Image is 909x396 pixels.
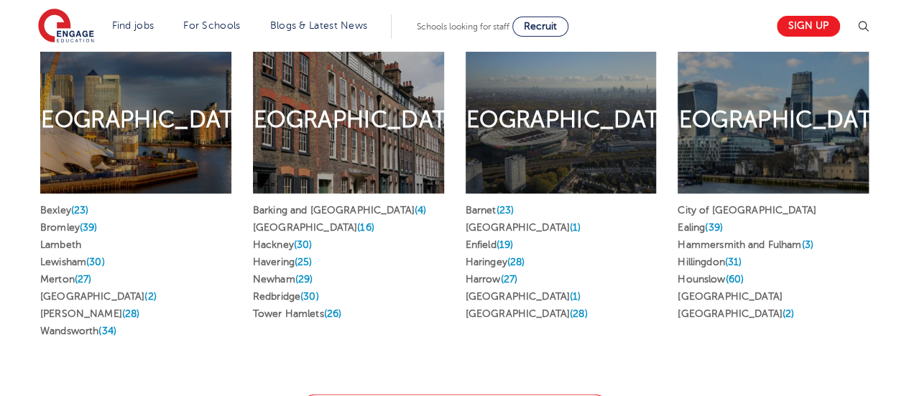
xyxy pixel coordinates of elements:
a: Sign up [777,16,840,37]
span: (1) [570,291,581,302]
a: Merton(27) [40,274,91,285]
span: (30) [294,239,313,250]
a: [GEOGRAPHIC_DATA](2) [40,291,157,302]
span: (23) [71,205,89,216]
a: [GEOGRAPHIC_DATA](1) [466,222,581,233]
a: Find jobs [112,20,154,31]
a: [GEOGRAPHIC_DATA](16) [253,222,374,233]
h2: [GEOGRAPHIC_DATA] [229,105,466,135]
a: Barking and [GEOGRAPHIC_DATA](4) [253,205,427,216]
span: (1) [570,222,581,233]
span: (23) [496,205,514,216]
h2: [GEOGRAPHIC_DATA] [655,105,892,135]
span: (25) [295,257,313,267]
a: Barnet(23) [466,205,514,216]
a: Blogs & Latest News [270,20,368,31]
span: (28) [122,308,140,319]
h2: [GEOGRAPHIC_DATA] [17,105,254,135]
a: Bromley(39) [40,222,98,233]
img: Engage Education [38,9,94,45]
a: City of [GEOGRAPHIC_DATA] [678,205,816,216]
a: Newham(29) [253,274,313,285]
span: (39) [80,222,98,233]
a: Havering(25) [253,257,313,267]
span: (34) [98,326,116,336]
a: Wandsworth(34) [40,326,116,336]
a: [GEOGRAPHIC_DATA](2) [678,308,794,319]
a: Bexley(23) [40,205,88,216]
a: Redbridge(30) [253,291,319,302]
span: Schools looking for staff [417,22,509,32]
span: (27) [500,274,517,285]
span: (26) [324,308,342,319]
a: Hillingdon(31) [678,257,742,267]
span: (3) [801,239,813,250]
span: (28) [570,308,588,319]
a: [PERSON_NAME](28) [40,308,139,319]
span: (60) [725,274,744,285]
h2: [GEOGRAPHIC_DATA] [442,105,679,135]
a: Hammersmith and Fulham(3) [678,239,813,250]
a: Harrow(27) [466,274,517,285]
a: For Schools [183,20,240,31]
a: Hounslow(60) [678,274,744,285]
a: Enfield(19) [466,239,514,250]
a: Lewisham(30) [40,257,105,267]
span: (29) [295,274,313,285]
span: Recruit [524,21,557,32]
span: (4) [415,205,426,216]
a: Ealing(39) [678,222,722,233]
a: Hackney(30) [253,239,313,250]
span: (30) [86,257,105,267]
a: Haringey(28) [466,257,525,267]
a: Recruit [512,17,568,37]
span: (31) [725,257,742,267]
span: (2) [783,308,794,319]
span: (27) [75,274,92,285]
span: (39) [705,222,723,233]
a: [GEOGRAPHIC_DATA](1) [466,291,581,302]
span: (19) [497,239,514,250]
span: (30) [300,291,319,302]
span: (28) [507,257,525,267]
a: Lambeth [40,239,81,250]
span: (2) [144,291,156,302]
a: [GEOGRAPHIC_DATA] [678,291,782,302]
a: Tower Hamlets(26) [253,308,341,319]
span: (16) [357,222,374,233]
a: [GEOGRAPHIC_DATA](28) [466,308,588,319]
